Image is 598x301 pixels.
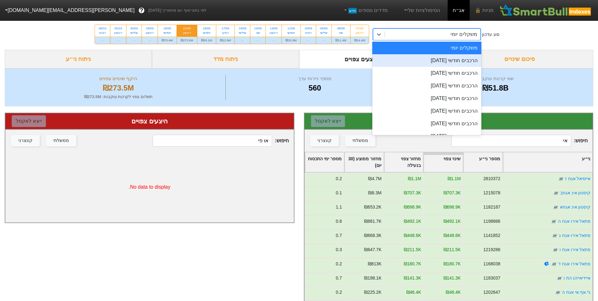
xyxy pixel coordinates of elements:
div: 560 [227,82,403,94]
div: קונצרני [18,137,32,144]
img: tase link [555,289,561,296]
div: 14/09 [270,26,278,31]
div: 05/10 [114,26,122,31]
div: 07/09 [354,26,365,31]
div: קונצרני [317,137,332,144]
div: ₪8.3M [368,190,381,196]
div: ₪141.3K [443,275,461,281]
div: 0.6 [336,218,342,225]
span: ? [140,6,143,15]
div: מספר ניירות ערך [227,75,403,82]
div: - [110,37,126,44]
div: ₪273.5M [13,82,224,94]
div: 11/09 [286,26,297,31]
a: ג'י.אף.אי אגח ה [562,290,590,295]
div: רביעי [305,31,312,35]
button: קונצרני [11,135,40,146]
div: שלישי [239,31,246,35]
div: ₪14.4M [351,37,369,44]
div: ₪11.4M [332,37,350,44]
button: ממשלתי [46,135,76,146]
span: חיפוש : [153,135,289,147]
a: הסימולציות שלי [400,4,443,17]
div: 17/09 [220,26,231,31]
div: - [235,37,250,44]
div: ראשון [270,31,278,35]
div: 1202647 [483,289,500,296]
div: 10/09 [305,26,312,31]
div: ₪273.5M [177,37,197,44]
img: tase link [550,218,557,225]
div: Toggle SortBy [503,152,593,172]
div: No data to display. [5,152,294,222]
div: 21/09 [181,26,193,31]
div: 1.1 [336,204,342,210]
div: - [126,37,142,44]
div: ₪12.9M [216,37,235,44]
div: 09/09 [320,26,328,31]
img: tase link [551,261,557,267]
div: ₪448.6K [404,232,421,239]
a: פתאל אירו אגח ו [559,247,590,252]
div: 30/09 [130,26,138,31]
img: tase link [551,233,558,239]
div: ₪198.1K [364,275,381,281]
div: 1219286 [483,246,500,253]
div: ₪211.5K [443,246,461,253]
img: tase link [556,275,562,281]
div: ₪32.9M [282,37,300,44]
div: Toggle SortBy [424,152,463,172]
button: ייצא לאקסל [12,115,46,127]
div: משקלים יומי [450,31,477,38]
div: ביקושים והיצעים צפויים [299,50,446,68]
div: ₪46.4K [406,289,421,296]
input: 560 רשומות... [451,135,571,147]
div: הרכבים חודשי [DATE] [372,117,481,130]
div: 0.7 [336,232,342,239]
div: הרכבים חודשי [DATE] [372,92,481,105]
img: tase link [553,190,559,196]
div: Toggle SortBy [384,152,423,172]
div: ראשון [146,31,154,35]
button: ייצא לאקסל [311,115,345,127]
div: ₪707.3K [443,190,461,196]
div: סוג עדכון [482,31,499,38]
button: קונצרני [310,135,339,146]
div: 15/09 [254,26,262,31]
div: חמישי [201,31,212,35]
div: תשלום צפוי לקרנות עוקבות : ₪273.5M [13,94,224,100]
div: ₪647.7K [364,246,381,253]
div: Toggle SortBy [463,152,502,172]
div: שני [335,31,346,35]
div: ראשון [181,31,193,35]
div: 28/09 [146,26,154,31]
div: ₪141.3K [404,275,421,281]
div: חמישי [286,31,297,35]
a: פתאל אירו אגח ד [558,261,590,266]
div: ₪51.8B [406,82,585,94]
div: ₪707.3K [404,190,421,196]
a: אייסיאל אגח ז [565,176,590,181]
div: שני [254,31,262,35]
a: מדדים נוספיםחדש [340,4,390,17]
a: פתאל אירו אגח ג [559,233,590,238]
div: סיכום שינויים [446,50,593,68]
div: הרכבים חודשי [DATE] [372,67,481,80]
div: 0.2 [336,261,342,267]
div: 1183037 [483,275,500,281]
div: הרכבים חודשי [DATE] [372,80,481,92]
div: ניתוח ני״ע [5,50,152,68]
div: ראשון [114,31,122,35]
a: קיסטון אינ אגחב [560,190,590,195]
div: ₪1.1M [447,175,461,182]
div: ₪668.3K [364,232,381,239]
div: ₪698.9K [443,204,461,210]
div: משקלים יומי [372,42,481,54]
div: 18/09 [201,26,212,31]
div: 08/09 [335,26,346,31]
div: 0.3 [336,246,342,253]
img: SmartBull [499,4,593,17]
div: ממשלתי [53,137,69,144]
div: ₪492.1K [404,218,421,225]
div: ₪653.2K [364,204,381,210]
